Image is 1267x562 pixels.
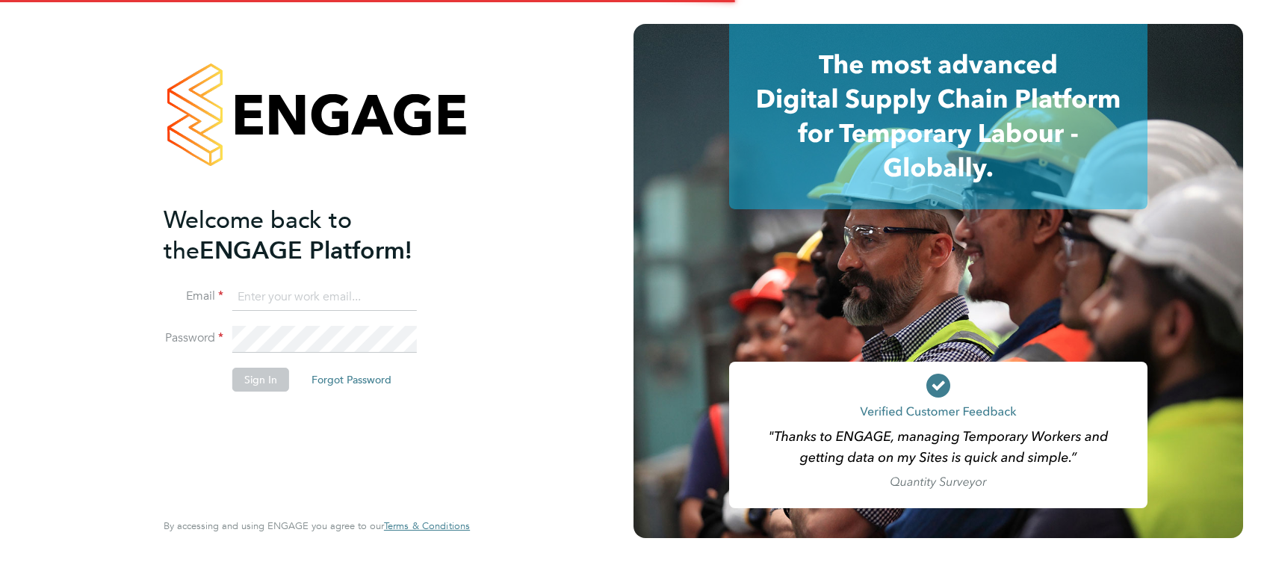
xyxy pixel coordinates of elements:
[300,368,403,392] button: Forgot Password
[232,284,417,311] input: Enter your work email...
[164,206,352,265] span: Welcome back to the
[164,288,223,304] label: Email
[164,205,455,266] h2: ENGAGE Platform!
[232,368,289,392] button: Sign In
[164,519,470,532] span: By accessing and using ENGAGE you agree to our
[384,519,470,532] span: Terms & Conditions
[164,330,223,346] label: Password
[384,520,470,532] a: Terms & Conditions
